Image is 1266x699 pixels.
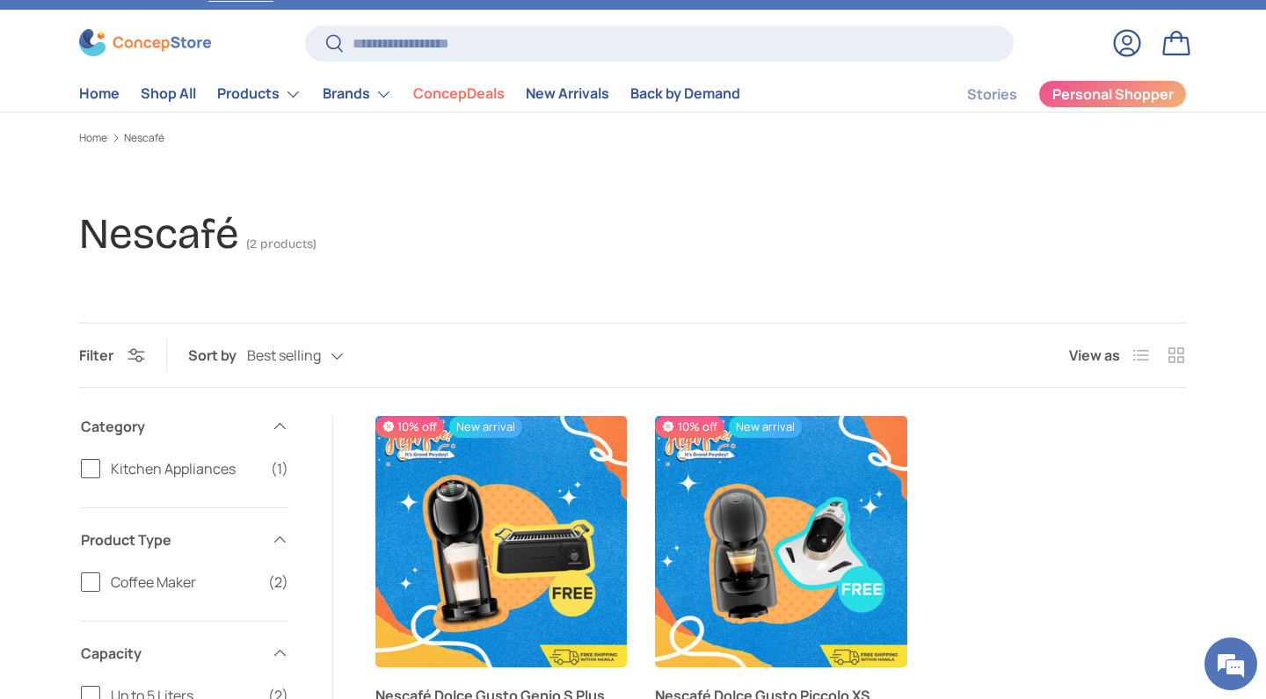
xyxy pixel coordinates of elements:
span: (1) [271,458,288,479]
a: Home [79,133,107,143]
button: Filter [79,346,145,365]
span: 10% off [375,416,444,438]
button: Best selling [247,340,379,371]
span: New arrival [449,416,522,438]
textarea: Type your message and hit 'Enter' [9,480,335,542]
a: Nescafé Dolce Gusto Genio S Plus [375,416,627,667]
span: View as [1069,345,1120,366]
span: Best selling [247,347,321,364]
summary: Products [207,76,312,112]
nav: Secondary [925,76,1187,112]
summary: Product Type [81,508,288,572]
a: Back by Demand [630,76,740,111]
summary: Category [81,395,288,458]
span: (2) [268,572,288,593]
span: (2 products) [246,237,316,251]
nav: Primary [79,76,740,112]
span: Personal Shopper [1052,87,1174,101]
img: ConcepStore [79,29,211,56]
span: We're online! [102,222,243,399]
a: Personal Shopper [1038,80,1187,108]
a: ConcepDeals [413,76,505,111]
a: Stories [967,77,1017,112]
span: Coffee Maker [111,572,258,593]
span: Capacity [81,643,260,664]
h1: Nescafé [79,208,239,259]
div: Minimize live chat window [288,9,331,51]
a: Shop All [141,76,196,111]
a: Nescafé Dolce Gusto Piccolo XS [655,416,906,667]
nav: Breadcrumbs [79,130,1187,146]
summary: Capacity [81,622,288,685]
span: 10% off [655,416,724,438]
a: New Arrivals [526,76,609,111]
span: Category [81,416,260,437]
span: Product Type [81,529,260,550]
summary: Brands [312,76,403,112]
a: Home [79,76,120,111]
div: Chat with us now [91,98,295,121]
a: Nescafé [124,133,164,143]
span: Filter [79,346,113,365]
span: Kitchen Appliances [111,458,260,479]
span: New arrival [729,416,802,438]
label: Sort by [188,345,247,366]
